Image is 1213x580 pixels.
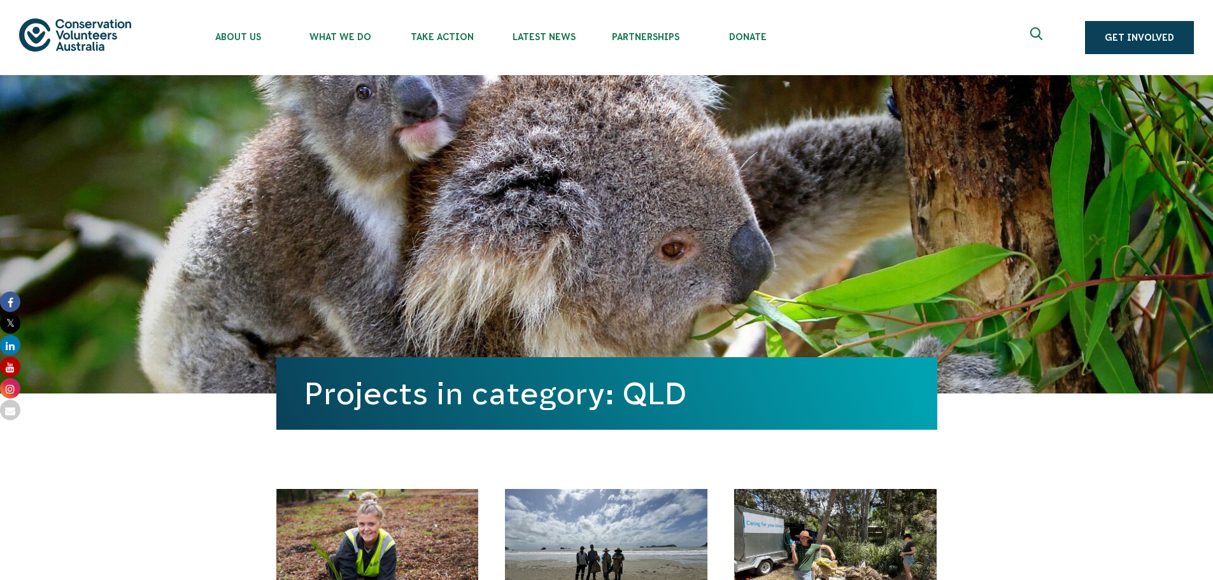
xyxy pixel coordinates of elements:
span: Take Action [391,32,493,42]
h1: Projects in category: QLD [304,376,909,411]
button: Expand search box Close search box [1023,22,1053,53]
span: About Us [187,32,289,42]
a: Get Involved [1085,21,1194,54]
img: logo.svg [19,18,131,51]
span: Donate [697,32,798,42]
span: Expand search box [1030,27,1046,48]
span: Latest News [493,32,595,42]
span: Partnerships [595,32,697,42]
span: What We Do [289,32,391,42]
